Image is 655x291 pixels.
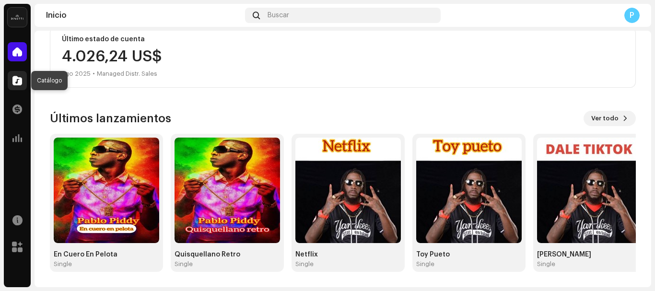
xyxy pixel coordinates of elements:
div: Managed Distr. Sales [97,68,157,80]
img: 3f1bda9a-29bc-4618-a037-1669b2106c41 [54,138,159,243]
img: 3f9b1c46-e626-4472-a845-ab1bf36ee7ec [175,138,280,243]
img: 6bfac439-386e-4ae5-aa8d-64c7b399e9b6 [416,138,522,243]
img: c84fbcd9-ef48-4ab5-a878-7178a3662aaa [295,138,401,243]
div: Último estado de cuenta [62,35,624,43]
h3: Últimos lanzamientos [50,111,171,126]
div: ago 2025 [62,68,91,80]
div: Single [416,260,434,268]
div: Quisquellano Retro [175,251,280,258]
span: Buscar [268,12,289,19]
div: [PERSON_NAME] [537,251,643,258]
img: 02a7c2d3-3c89-4098-b12f-2ff2945c95ee [8,8,27,27]
div: En Cuero En Pelota [54,251,159,258]
div: Netflix [295,251,401,258]
div: Single [537,260,555,268]
span: Ver todo [591,109,619,128]
re-o-card-value: Último estado de cuenta [50,27,636,88]
div: P [624,8,640,23]
img: a5d2333e-5a4e-4055-9f13-cb343f7efe80 [537,138,643,243]
div: Toy Pueto [416,251,522,258]
div: • [93,68,95,80]
div: Single [54,260,72,268]
div: Single [295,260,314,268]
div: Inicio [46,12,241,19]
button: Ver todo [584,111,636,126]
div: Single [175,260,193,268]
